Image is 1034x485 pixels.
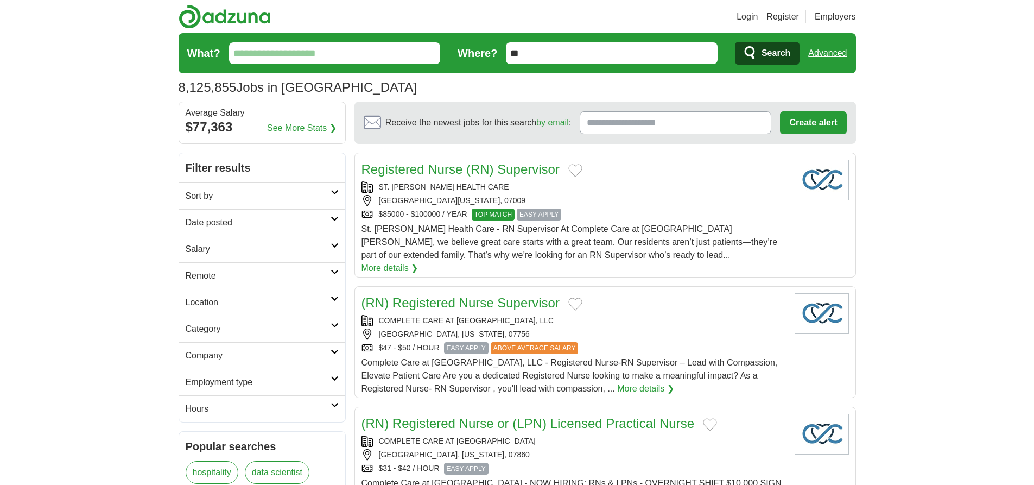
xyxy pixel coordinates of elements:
[186,349,331,362] h2: Company
[795,293,849,334] img: Company logo
[780,111,846,134] button: Create alert
[186,376,331,389] h2: Employment type
[186,190,331,203] h2: Sort by
[568,164,582,177] button: Add to favorite jobs
[491,342,579,354] span: ABOVE AVERAGE SALARY
[361,262,418,275] a: More details ❯
[361,209,786,221] div: $85000 - $100000 / YEAR
[179,262,345,289] a: Remote
[444,463,489,475] span: EASY APPLY
[361,342,786,354] div: $47 - $50 / HOUR
[517,209,561,221] span: EASY APPLY
[444,342,489,354] span: EASY APPLY
[361,295,560,310] a: (RN) Registered Nurse Supervisor
[361,358,778,393] span: Complete Care at [GEOGRAPHIC_DATA], LLC - Registered Nurse-RN Supervisor – Lead with Compassion, ...
[361,436,786,447] div: COMPLETE CARE AT [GEOGRAPHIC_DATA]
[179,395,345,422] a: Hours
[179,78,237,97] span: 8,125,855
[458,45,497,61] label: Where?
[735,42,800,65] button: Search
[361,463,786,475] div: $31 - $42 / HOUR
[186,438,339,455] h2: Popular searches
[568,298,582,311] button: Add to favorite jobs
[179,369,345,395] a: Employment type
[815,10,856,23] a: Employers
[703,418,717,431] button: Add to favorite jobs
[361,449,786,461] div: [GEOGRAPHIC_DATA], [US_STATE], 07860
[179,4,271,29] img: Adzuna logo
[186,296,331,309] h2: Location
[361,195,786,206] div: [GEOGRAPHIC_DATA][US_STATE], 07009
[766,10,799,23] a: Register
[361,315,786,326] div: COMPLETE CARE AT [GEOGRAPHIC_DATA], LLC
[536,118,569,127] a: by email
[186,117,339,137] div: $77,363
[385,116,571,129] span: Receive the newest jobs for this search :
[795,160,849,200] img: Company logo
[186,243,331,256] h2: Salary
[361,181,786,193] div: ST. [PERSON_NAME] HEALTH CARE
[186,216,331,229] h2: Date posted
[795,414,849,455] img: Company logo
[186,109,339,117] div: Average Salary
[737,10,758,23] a: Login
[361,224,778,260] span: St. [PERSON_NAME] Health Care - RN Supervisor At Complete Care at [GEOGRAPHIC_DATA][PERSON_NAME],...
[472,209,515,221] span: TOP MATCH
[186,402,331,415] h2: Hours
[179,153,345,182] h2: Filter results
[245,461,309,484] a: data scientist
[186,461,238,484] a: hospitality
[267,122,337,135] a: See More Stats ❯
[186,269,331,282] h2: Remote
[808,42,847,64] a: Advanced
[179,289,345,316] a: Location
[179,80,417,95] h1: Jobs in [GEOGRAPHIC_DATA]
[762,42,790,64] span: Search
[179,236,345,262] a: Salary
[179,342,345,369] a: Company
[361,329,786,340] div: [GEOGRAPHIC_DATA], [US_STATE], 07756
[179,316,345,342] a: Category
[186,323,331,336] h2: Category
[361,162,560,177] a: Registered Nurse (RN) Supervisor
[187,45,220,61] label: What?
[617,382,674,395] a: More details ❯
[361,416,695,431] a: (RN) Registered Nurse or (LPN) Licensed Practical Nurse
[179,182,345,209] a: Sort by
[179,209,345,236] a: Date posted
